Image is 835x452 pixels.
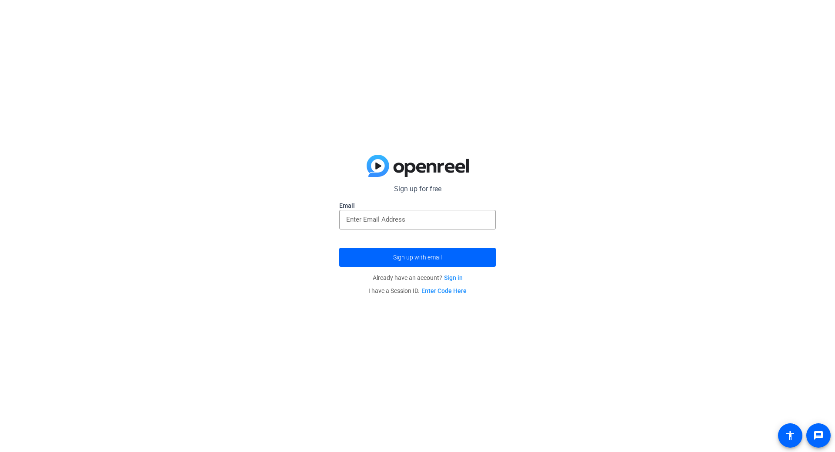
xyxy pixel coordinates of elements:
mat-icon: message [813,430,824,441]
a: Sign in [444,274,463,281]
button: Sign up with email [339,248,496,267]
img: blue-gradient.svg [367,155,469,177]
span: Already have an account? [373,274,463,281]
input: Enter Email Address [346,214,489,225]
p: Sign up for free [339,184,496,194]
mat-icon: accessibility [785,430,795,441]
span: I have a Session ID. [368,287,467,294]
label: Email [339,201,496,210]
a: Enter Code Here [421,287,467,294]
